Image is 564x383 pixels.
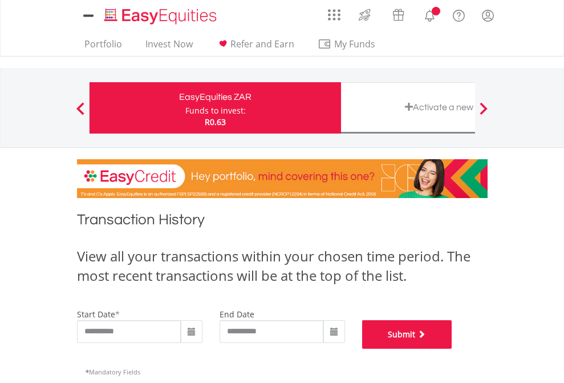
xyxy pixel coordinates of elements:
[80,38,127,56] a: Portfolio
[382,3,415,24] a: Vouchers
[230,38,294,50] span: Refer and Earn
[77,309,115,320] label: start date
[77,247,488,286] div: View all your transactions within your chosen time period. The most recent transactions will be a...
[77,159,488,198] img: EasyCredit Promotion Banner
[102,7,221,26] img: EasyEquities_Logo.png
[220,309,254,320] label: end date
[473,3,502,28] a: My Profile
[212,38,299,56] a: Refer and Earn
[77,209,488,235] h1: Transaction History
[355,6,374,24] img: thrive-v2.svg
[415,3,444,26] a: Notifications
[86,368,140,376] span: Mandatory Fields
[320,3,348,21] a: AppsGrid
[205,116,226,127] span: R0.63
[389,6,408,24] img: vouchers-v2.svg
[318,37,392,51] span: My Funds
[141,38,197,56] a: Invest Now
[362,320,452,349] button: Submit
[96,89,334,105] div: EasyEquities ZAR
[328,9,340,21] img: grid-menu-icon.svg
[100,3,221,26] a: Home page
[185,105,246,116] div: Funds to invest:
[444,3,473,26] a: FAQ's and Support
